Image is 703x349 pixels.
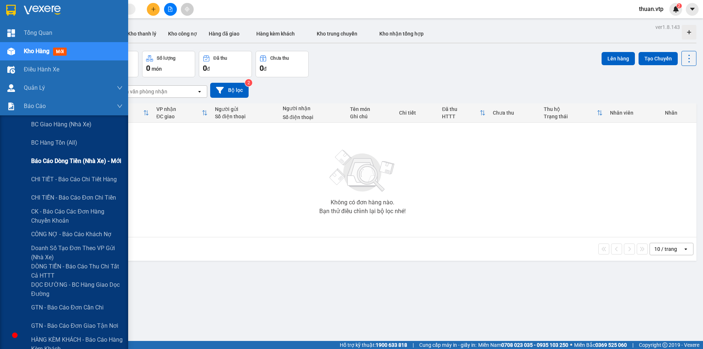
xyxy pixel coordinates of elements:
button: Tạo Chuyến [639,52,678,65]
span: 0 [260,64,264,73]
span: CHI TIỀN - Báo cáo đơn chi tiền [31,193,116,202]
span: Doanh số tạo đơn theo VP gửi (nhà xe) [31,244,123,262]
span: Quản Lý [24,83,45,92]
div: Chi tiết [399,110,435,116]
span: đ [264,66,267,72]
img: solution-icon [7,103,15,110]
div: Số lượng [157,56,175,61]
span: Hàng kèm khách [256,31,295,37]
sup: 2 [677,3,682,8]
span: 0 [146,64,150,73]
span: DỌC ĐƯỜNG - BC hàng giao dọc đường [31,280,123,298]
span: Cung cấp máy in - giấy in: [419,341,476,349]
span: 2 [678,3,680,8]
span: copyright [662,342,667,348]
span: file-add [168,7,173,12]
img: logo-vxr [6,5,16,16]
div: Ghi chú [350,114,391,119]
button: Kho thanh lý [122,25,162,42]
img: svg+xml;base64,PHN2ZyBjbGFzcz0ibGlzdC1wbHVnX19zdmciIHhtbG5zPSJodHRwOi8vd3d3LnczLm9yZy8yMDAwL3N2Zy... [326,145,399,197]
div: Người nhận [283,105,343,111]
span: 0 [203,64,207,73]
th: Toggle SortBy [540,103,606,123]
img: warehouse-icon [7,84,15,92]
sup: 2 [245,79,252,86]
span: Hỗ trợ kỹ thuật: [340,341,407,349]
img: warehouse-icon [7,66,15,74]
span: DÒNG TIỀN - Báo cáo thu chi tất cả HTTT [31,262,123,280]
button: file-add [164,3,177,16]
span: GTN - Báo cáo đơn cần chi [31,303,104,312]
strong: 1900 633 818 [376,342,407,348]
span: GTN - Báo cáo đơn giao tận nơi [31,321,118,330]
span: CÔNG NỢ - Báo cáo khách nợ [31,230,111,239]
div: Trạng thái [544,114,597,119]
span: đ [207,66,210,72]
span: Tổng Quan [24,28,52,37]
div: Đã thu [213,56,227,61]
strong: 0708 023 035 - 0935 103 250 [501,342,568,348]
span: aim [185,7,190,12]
span: BC giao hàng (nhà xe) [31,120,92,129]
div: Tạo kho hàng mới [682,25,696,40]
span: món [152,66,162,72]
button: Hàng đã giao [203,25,245,42]
div: Chưa thu [493,110,536,116]
span: Điều hành xe [24,65,59,74]
span: CK - Báo cáo các đơn hàng chuyển khoản [31,207,123,225]
div: VP nhận [156,106,202,112]
div: HTTT [442,114,480,119]
button: Lên hàng [602,52,635,65]
button: Số lượng0món [142,51,195,77]
img: dashboard-icon [7,29,15,37]
span: Kho nhận tổng hợp [379,31,424,37]
svg: open [683,246,689,252]
img: warehouse-icon [7,48,15,55]
span: ⚪️ [570,344,572,346]
button: Chưa thu0đ [256,51,309,77]
button: Kho công nợ [162,25,203,42]
span: caret-down [689,6,696,12]
span: plus [151,7,156,12]
div: Người gửi [215,106,275,112]
span: | [632,341,633,349]
button: Bộ lọc [210,83,249,98]
div: Số điện thoại [283,114,343,120]
div: ĐC giao [156,114,202,119]
div: 10 / trang [654,245,677,253]
strong: 0369 525 060 [595,342,627,348]
div: Không có đơn hàng nào. [331,200,394,205]
div: Số điện thoại [215,114,275,119]
div: Đã thu [442,106,480,112]
th: Toggle SortBy [438,103,489,123]
div: Chưa thu [270,56,289,61]
div: Chọn văn phòng nhận [117,88,167,95]
span: BC hàng tồn (all) [31,138,77,147]
span: Miền Bắc [574,341,627,349]
span: Báo cáo [24,101,46,111]
img: icon-new-feature [673,6,679,12]
span: Kho hàng [24,48,49,55]
div: Bạn thử điều chỉnh lại bộ lọc nhé! [319,208,406,214]
div: Thu hộ [544,106,597,112]
div: ver 1.8.143 [655,23,680,31]
div: Nhãn [665,110,693,116]
span: Kho trung chuyển [317,31,357,37]
div: Tên món [350,106,391,112]
button: aim [181,3,194,16]
span: down [117,85,123,91]
div: Nhân viên [610,110,657,116]
button: plus [147,3,160,16]
span: thuan.vtp [633,4,669,14]
th: Toggle SortBy [153,103,211,123]
button: Đã thu0đ [199,51,252,77]
span: down [117,103,123,109]
span: Miền Nam [478,341,568,349]
button: caret-down [686,3,699,16]
span: | [413,341,414,349]
span: Báo cáo dòng tiền (nhà xe) - mới [31,156,121,166]
span: mới [53,48,67,56]
svg: open [197,89,202,94]
span: CHI TIẾT - Báo cáo chi tiết hàng [31,175,117,184]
